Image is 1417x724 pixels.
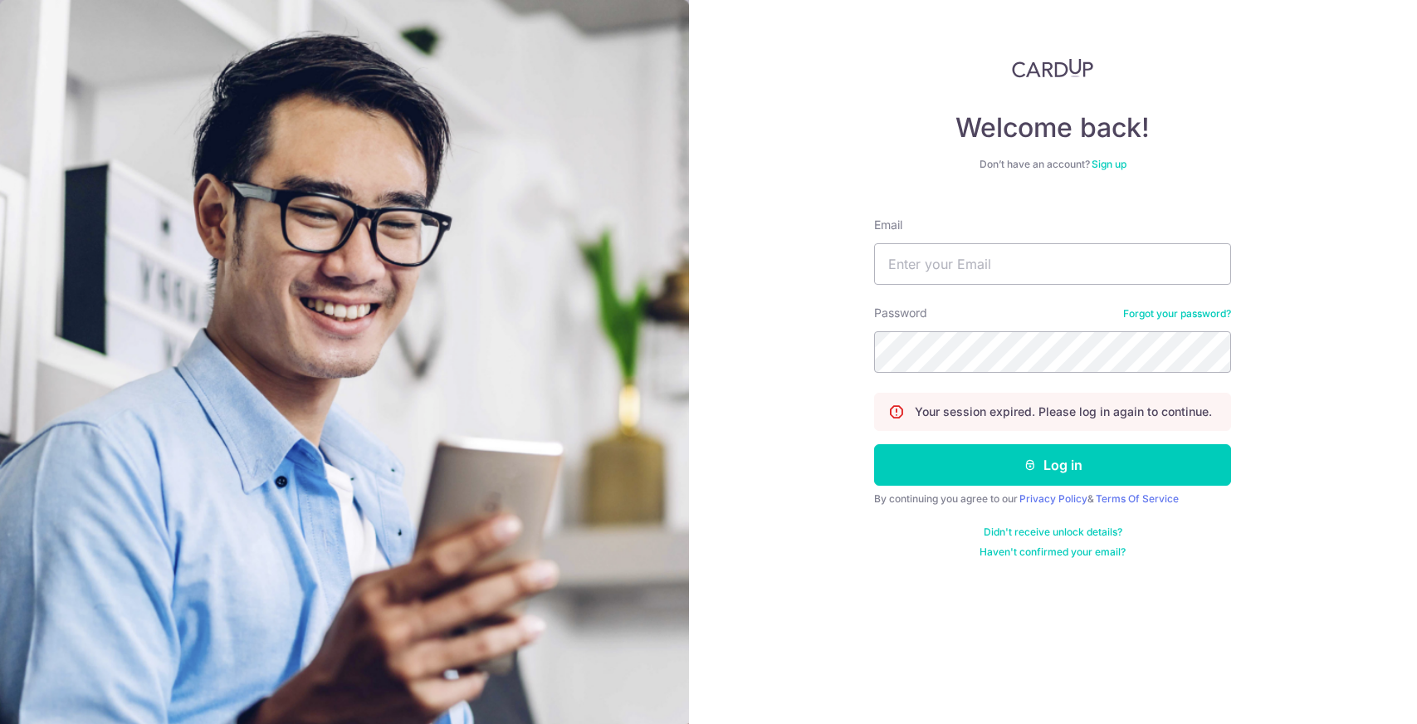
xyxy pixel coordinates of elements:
[874,111,1231,144] h4: Welcome back!
[874,305,927,321] label: Password
[1019,492,1087,505] a: Privacy Policy
[980,545,1126,559] a: Haven't confirmed your email?
[874,217,902,233] label: Email
[1092,158,1126,170] a: Sign up
[874,243,1231,285] input: Enter your Email
[874,492,1231,506] div: By continuing you agree to our &
[984,526,1122,539] a: Didn't receive unlock details?
[1096,492,1179,505] a: Terms Of Service
[915,404,1212,420] p: Your session expired. Please log in again to continue.
[874,158,1231,171] div: Don’t have an account?
[1123,307,1231,320] a: Forgot your password?
[874,444,1231,486] button: Log in
[1012,58,1093,78] img: CardUp Logo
